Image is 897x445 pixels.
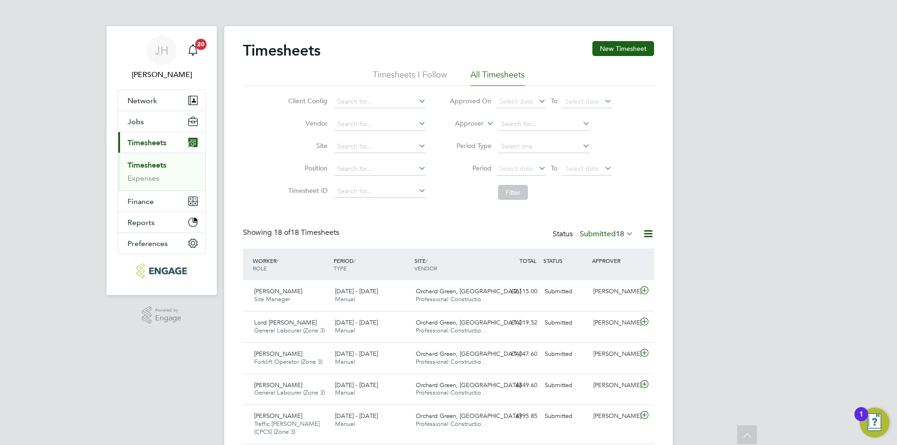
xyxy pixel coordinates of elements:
[335,381,378,389] span: [DATE] - [DATE]
[285,164,327,172] label: Position
[195,39,206,50] span: 20
[498,185,528,200] button: Filter
[128,218,155,227] span: Reports
[118,111,205,132] button: Jobs
[118,263,206,278] a: Go to home page
[553,228,635,241] div: Status
[118,69,206,80] span: Jess Hogan
[128,117,144,126] span: Jobs
[285,97,327,105] label: Client Config
[118,233,205,254] button: Preferences
[277,257,278,264] span: /
[416,295,487,303] span: Professional Constructio…
[565,97,599,106] span: Select date
[492,284,541,299] div: £2,115.00
[335,412,378,420] span: [DATE] - [DATE]
[541,284,590,299] div: Submitted
[520,257,536,264] span: TOTAL
[118,191,205,212] button: Finance
[118,153,205,191] div: Timesheets
[492,378,541,393] div: £849.60
[541,315,590,331] div: Submitted
[541,409,590,424] div: Submitted
[254,388,325,396] span: General Labourer (Zone 3)
[274,228,339,237] span: 18 Timesheets
[416,388,487,396] span: Professional Constructio…
[859,414,863,426] div: 1
[470,69,525,86] li: All Timesheets
[441,119,484,128] label: Approver
[128,239,168,248] span: Preferences
[254,350,302,358] span: [PERSON_NAME]
[331,252,412,276] div: PERIOD
[412,252,493,276] div: SITE
[492,346,541,362] div: £1,047.60
[274,228,291,237] span: 18 of
[335,388,355,396] span: Manual
[541,252,590,269] div: STATUS
[118,35,206,80] a: JH[PERSON_NAME]
[155,314,181,322] span: Engage
[254,318,317,326] span: Lord [PERSON_NAME]
[541,346,590,362] div: Submitted
[335,358,355,366] span: Manual
[254,381,302,389] span: [PERSON_NAME]
[498,140,590,153] input: Select one
[548,162,560,174] span: To
[335,420,355,428] span: Manual
[860,408,890,438] button: Open Resource Center, 1 new notification
[335,318,378,326] span: [DATE] - [DATE]
[498,118,590,131] input: Search for...
[416,350,521,358] span: Orchard Green, [GEOGRAPHIC_DATA]
[254,420,320,436] span: Traffic [PERSON_NAME] (CPCS) (Zone 3)
[155,44,169,57] span: JH
[254,358,322,366] span: Forklift Operator (Zone 3)
[128,174,159,183] a: Expenses
[334,185,426,198] input: Search for...
[590,409,638,424] div: [PERSON_NAME]
[616,229,624,239] span: 18
[590,252,638,269] div: APPROVER
[107,26,217,295] nav: Main navigation
[335,350,378,358] span: [DATE] - [DATE]
[128,161,166,170] a: Timesheets
[285,119,327,127] label: Vendor
[449,164,491,172] label: Period
[592,41,654,56] button: New Timesheet
[334,95,426,108] input: Search for...
[416,412,521,420] span: Orchard Green, [GEOGRAPHIC_DATA]
[416,358,487,366] span: Professional Constructio…
[426,257,427,264] span: /
[590,378,638,393] div: [PERSON_NAME]
[285,141,327,150] label: Site
[243,228,341,238] div: Showing
[243,41,320,60] h2: Timesheets
[334,140,426,153] input: Search for...
[155,306,181,314] span: Powered by
[416,318,521,326] span: Orchard Green, [GEOGRAPHIC_DATA]
[416,420,487,428] span: Professional Constructio…
[541,378,590,393] div: Submitted
[254,287,302,295] span: [PERSON_NAME]
[118,212,205,233] button: Reports
[414,264,437,272] span: VENDOR
[334,118,426,131] input: Search for...
[285,186,327,195] label: Timesheet ID
[492,409,541,424] div: £995.85
[136,263,186,278] img: pcrnet-logo-retina.png
[492,315,541,331] div: £1,019.52
[580,229,634,239] label: Submitted
[354,257,356,264] span: /
[590,346,638,362] div: [PERSON_NAME]
[253,264,267,272] span: ROLE
[334,162,426,176] input: Search for...
[590,284,638,299] div: [PERSON_NAME]
[449,97,491,105] label: Approved On
[335,287,378,295] span: [DATE] - [DATE]
[254,295,290,303] span: Site Manager
[590,315,638,331] div: [PERSON_NAME]
[373,69,447,86] li: Timesheets I Follow
[499,164,533,173] span: Select date
[548,95,560,107] span: To
[449,141,491,150] label: Period Type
